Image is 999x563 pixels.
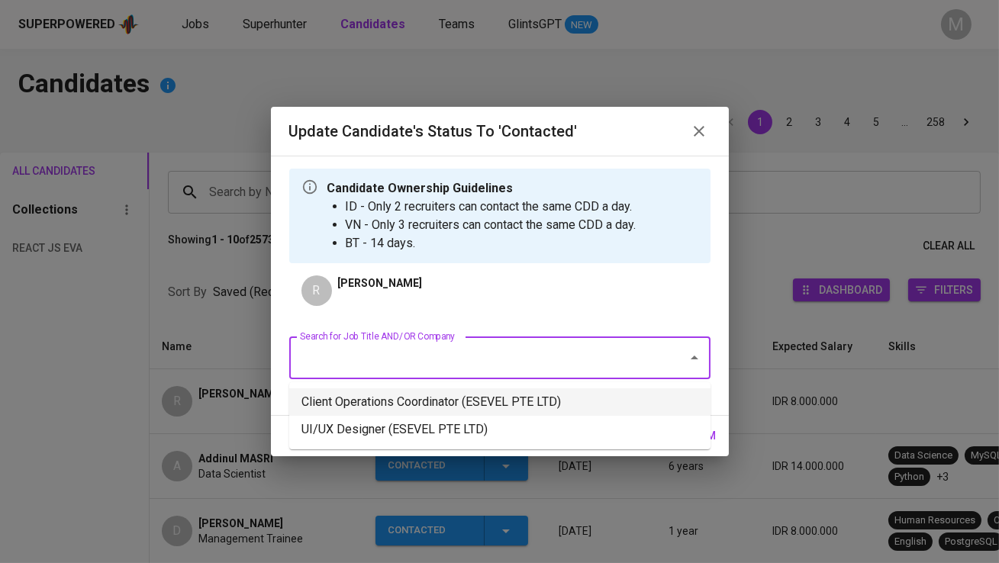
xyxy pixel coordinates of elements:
div: R [301,275,332,306]
h6: Update Candidate's Status to 'Contacted' [289,119,578,143]
li: Client Operations Coordinator (ESEVEL PTE LTD) [289,388,711,416]
li: BT - 14 days. [346,234,636,253]
li: VN - Only 3 recruiters can contact the same CDD a day. [346,216,636,234]
li: ID - Only 2 recruiters can contact the same CDD a day. [346,198,636,216]
p: Candidate Ownership Guidelines [327,179,636,198]
p: [PERSON_NAME] [338,275,423,291]
button: Close [684,347,705,368]
li: UI/UX Designer (ESEVEL PTE LTD) [289,416,711,443]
